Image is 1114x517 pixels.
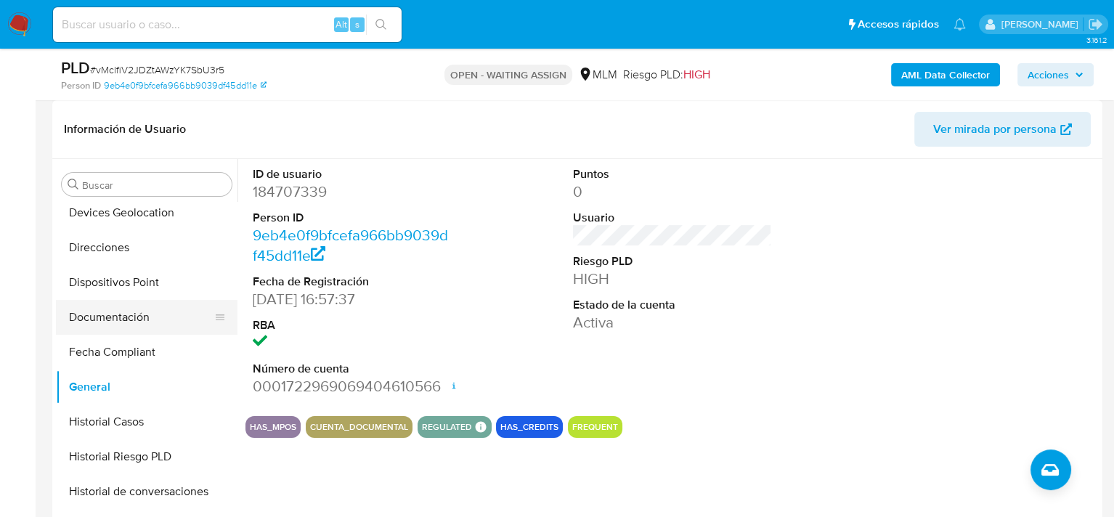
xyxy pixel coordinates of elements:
[366,15,396,35] button: search-icon
[68,179,79,190] button: Buscar
[573,210,772,226] dt: Usuario
[90,62,224,77] span: # vMclfiV2JDZtAWzYK7SbU3r5
[573,253,772,269] dt: Riesgo PLD
[253,361,452,377] dt: Número de cuenta
[253,274,452,290] dt: Fecha de Registración
[1017,63,1094,86] button: Acciones
[355,17,359,31] span: s
[933,112,1057,147] span: Ver mirada por persona
[954,18,966,30] a: Notificaciones
[82,179,226,192] input: Buscar
[1001,17,1083,31] p: diego.ortizcastro@mercadolibre.com.mx
[573,297,772,313] dt: Estado de la cuenta
[336,17,347,31] span: Alt
[914,112,1091,147] button: Ver mirada por persona
[56,404,237,439] button: Historial Casos
[578,67,617,83] div: MLM
[56,300,226,335] button: Documentación
[858,17,939,32] span: Accesos rápidos
[253,224,448,266] a: 9eb4e0f9bfcefa966bb9039df45dd11e
[61,56,90,79] b: PLD
[891,63,1000,86] button: AML Data Collector
[573,269,772,289] dd: HIGH
[61,79,101,92] b: Person ID
[444,65,572,85] p: OPEN - WAITING ASSIGN
[253,376,452,396] dd: 0001722969069404610566
[56,474,237,509] button: Historial de conversaciones
[104,79,267,92] a: 9eb4e0f9bfcefa966bb9039df45dd11e
[1088,17,1103,32] a: Salir
[1086,34,1107,46] span: 3.161.2
[56,265,237,300] button: Dispositivos Point
[56,195,237,230] button: Devices Geolocation
[56,439,237,474] button: Historial Riesgo PLD
[253,317,452,333] dt: RBA
[901,63,990,86] b: AML Data Collector
[253,210,452,226] dt: Person ID
[56,370,237,404] button: General
[56,335,237,370] button: Fecha Compliant
[573,166,772,182] dt: Puntos
[253,289,452,309] dd: [DATE] 16:57:37
[623,67,710,83] span: Riesgo PLD:
[253,166,452,182] dt: ID de usuario
[683,66,710,83] span: HIGH
[64,122,186,137] h1: Información de Usuario
[573,182,772,202] dd: 0
[573,312,772,333] dd: Activa
[1028,63,1069,86] span: Acciones
[53,15,402,34] input: Buscar usuario o caso...
[253,182,452,202] dd: 184707339
[56,230,237,265] button: Direcciones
